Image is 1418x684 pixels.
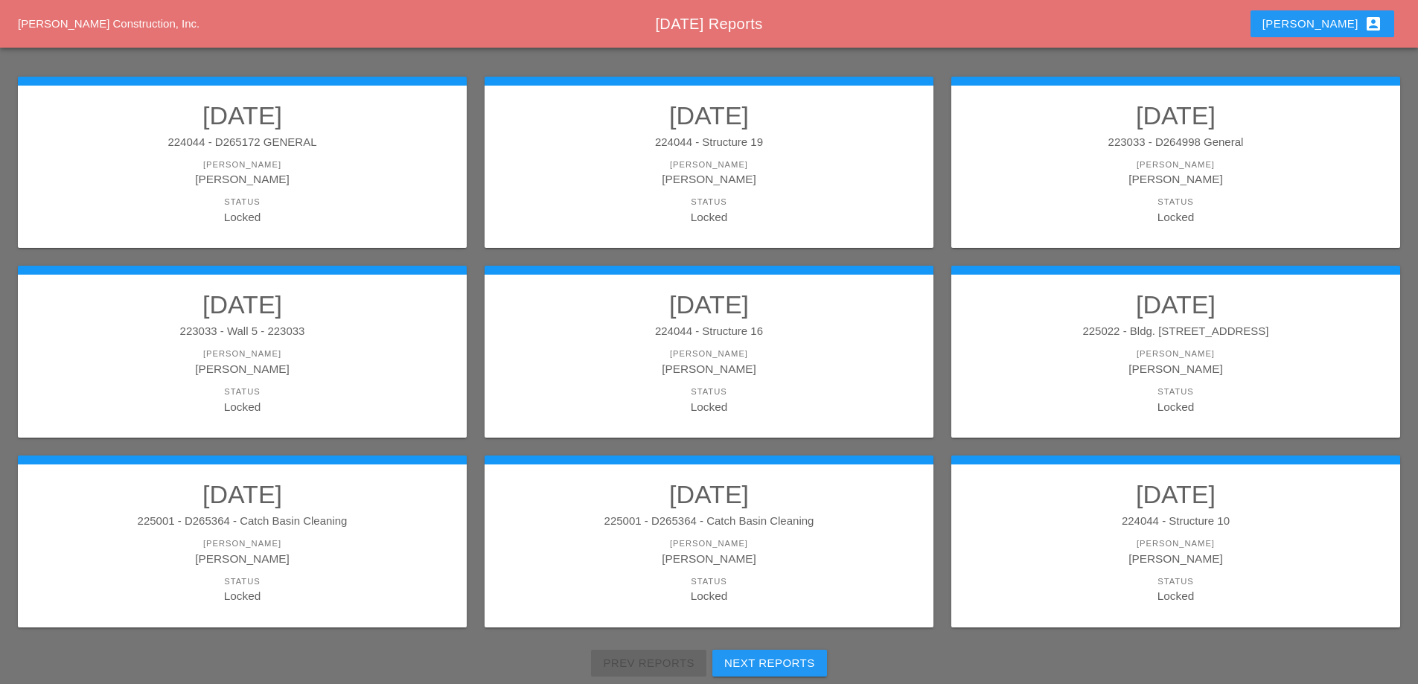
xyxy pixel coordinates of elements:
[499,290,919,415] a: [DATE]224044 - Structure 16[PERSON_NAME][PERSON_NAME]StatusLocked
[33,100,452,226] a: [DATE]224044 - D265172 GENERAL[PERSON_NAME][PERSON_NAME]StatusLocked
[33,587,452,604] div: Locked
[33,360,452,377] div: [PERSON_NAME]
[33,513,452,530] div: 225001 - D265364 - Catch Basin Cleaning
[499,537,919,550] div: [PERSON_NAME]
[966,537,1385,550] div: [PERSON_NAME]
[966,159,1385,171] div: [PERSON_NAME]
[33,196,452,208] div: Status
[499,348,919,360] div: [PERSON_NAME]
[33,386,452,398] div: Status
[655,16,762,32] span: [DATE] Reports
[966,196,1385,208] div: Status
[18,17,199,30] a: [PERSON_NAME] Construction, Inc.
[966,550,1385,567] div: [PERSON_NAME]
[966,100,1385,130] h2: [DATE]
[33,537,452,550] div: [PERSON_NAME]
[33,134,452,151] div: 224044 - D265172 GENERAL
[33,575,452,588] div: Status
[966,575,1385,588] div: Status
[966,134,1385,151] div: 223033 - D264998 General
[966,513,1385,530] div: 224044 - Structure 10
[966,348,1385,360] div: [PERSON_NAME]
[33,159,452,171] div: [PERSON_NAME]
[33,479,452,604] a: [DATE]225001 - D265364 - Catch Basin Cleaning[PERSON_NAME][PERSON_NAME]StatusLocked
[499,196,919,208] div: Status
[33,290,452,415] a: [DATE]223033 - Wall 5 - 223033[PERSON_NAME][PERSON_NAME]StatusLocked
[966,479,1385,604] a: [DATE]224044 - Structure 10[PERSON_NAME][PERSON_NAME]StatusLocked
[499,479,919,604] a: [DATE]225001 - D265364 - Catch Basin Cleaning[PERSON_NAME][PERSON_NAME]StatusLocked
[33,208,452,226] div: Locked
[499,290,919,319] h2: [DATE]
[33,290,452,319] h2: [DATE]
[966,100,1385,226] a: [DATE]223033 - D264998 General[PERSON_NAME][PERSON_NAME]StatusLocked
[499,323,919,340] div: 224044 - Structure 16
[966,208,1385,226] div: Locked
[499,587,919,604] div: Locked
[499,479,919,509] h2: [DATE]
[499,134,919,151] div: 224044 - Structure 19
[724,655,815,672] div: Next Reports
[499,170,919,188] div: [PERSON_NAME]
[33,479,452,509] h2: [DATE]
[499,398,919,415] div: Locked
[33,398,452,415] div: Locked
[33,100,452,130] h2: [DATE]
[966,170,1385,188] div: [PERSON_NAME]
[33,348,452,360] div: [PERSON_NAME]
[33,550,452,567] div: [PERSON_NAME]
[1251,10,1394,37] button: [PERSON_NAME]
[966,398,1385,415] div: Locked
[966,360,1385,377] div: [PERSON_NAME]
[966,587,1385,604] div: Locked
[499,386,919,398] div: Status
[33,323,452,340] div: 223033 - Wall 5 - 223033
[966,290,1385,415] a: [DATE]225022 - Bldg. [STREET_ADDRESS][PERSON_NAME][PERSON_NAME]StatusLocked
[499,208,919,226] div: Locked
[499,575,919,588] div: Status
[966,479,1385,509] h2: [DATE]
[966,386,1385,398] div: Status
[499,550,919,567] div: [PERSON_NAME]
[33,170,452,188] div: [PERSON_NAME]
[712,650,827,677] button: Next Reports
[966,290,1385,319] h2: [DATE]
[499,100,919,130] h2: [DATE]
[499,360,919,377] div: [PERSON_NAME]
[499,159,919,171] div: [PERSON_NAME]
[1262,15,1382,33] div: [PERSON_NAME]
[499,513,919,530] div: 225001 - D265364 - Catch Basin Cleaning
[499,100,919,226] a: [DATE]224044 - Structure 19[PERSON_NAME][PERSON_NAME]StatusLocked
[1364,15,1382,33] i: account_box
[966,323,1385,340] div: 225022 - Bldg. [STREET_ADDRESS]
